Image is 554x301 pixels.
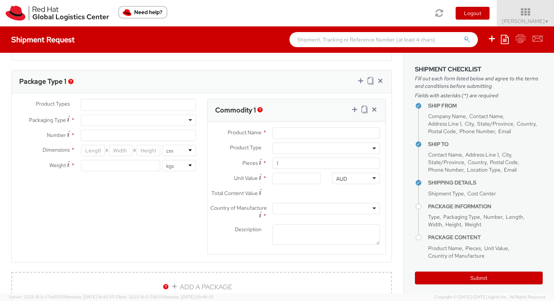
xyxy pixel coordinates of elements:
[428,252,485,259] span: Country of Manufacture
[428,221,442,228] span: Width
[465,120,474,127] span: City
[545,18,549,25] span: ▼
[49,162,66,169] span: Weight
[428,103,543,109] h4: Ship From
[36,100,70,107] span: Product Types
[468,159,487,166] span: Country
[69,294,115,299] span: master, [DATE] 14:43:55
[118,6,167,18] button: Need help?
[428,151,462,158] span: Contact Name
[19,78,66,85] h3: Package Type 1
[428,141,543,147] h4: Ship To
[428,128,456,135] span: Postal Code
[502,18,549,25] span: [PERSON_NAME]
[469,113,503,120] span: Contact Name
[415,66,543,73] h3: Shipment Checklist
[415,272,543,284] button: Submit
[230,144,262,151] span: Product Type
[133,145,137,156] span: X
[465,221,481,228] span: Weight
[43,146,70,153] span: Dimensions
[428,190,464,197] span: Shipment Type
[428,159,464,166] span: State/Province
[9,294,115,299] span: Server: 2025.18.0-c7ad5f513fb
[215,106,256,114] h3: Commodity 1
[116,294,214,299] span: Client: 2025.18.0-71d3358
[498,128,511,135] span: Email
[465,151,499,158] span: Address Line 1
[477,120,513,127] span: State/Province
[235,226,262,233] span: Description
[459,128,495,135] span: Phone Number
[242,160,258,166] span: Pieces
[415,75,543,90] span: Fill out each form listed below and agree to the terms and conditions before submitting
[502,151,511,158] span: City
[467,166,500,173] span: Location Type
[467,190,496,197] span: Cost Center
[428,113,466,120] span: Company Name
[484,213,502,220] span: Number
[428,180,543,186] h4: Shipping Details
[490,159,518,166] span: Postal Code
[228,129,262,136] span: Product Name
[465,245,481,252] span: Pieces
[105,145,109,156] span: X
[211,190,258,197] span: Total Content Value
[289,32,478,47] input: Shipment, Tracking or Reference Number (at least 4 chars)
[517,120,536,127] span: Country
[428,213,440,220] span: Type
[109,145,133,156] input: Width
[210,204,267,211] span: Country of Manufacture
[484,245,508,252] span: Unit Value
[234,175,258,181] span: Unit Value
[29,117,66,123] span: Packaging Type
[428,235,543,240] h4: Package Content
[445,221,461,228] span: Height
[456,7,490,20] button: Logout
[415,92,543,99] span: Fields with asterisks (*) are required
[428,245,462,252] span: Product Name
[428,166,464,173] span: Phone Number
[428,204,543,209] h4: Package Information
[81,145,105,156] input: Length
[136,145,160,156] input: Height
[443,213,480,220] span: Packaging Type
[47,132,66,138] span: Number
[6,6,109,21] img: rh-logistics-00dfa346123c4ec078e1.svg
[11,35,75,44] h4: Shipment Request
[506,213,523,220] span: Length
[428,120,461,127] span: Address Line 1
[435,294,545,300] span: Copyright © [DATE]-[DATE] Agistix Inc., All Rights Reserved
[166,294,214,299] span: master, [DATE] 09:46:25
[504,166,517,173] span: Email
[336,175,347,183] div: AUD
